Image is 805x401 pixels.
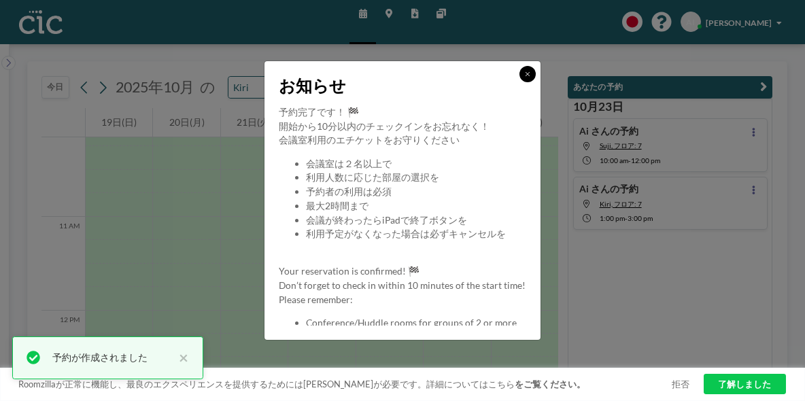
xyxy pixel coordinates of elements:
[306,214,467,226] span: 会議が終わったらiPadで終了ボタンを
[279,279,526,291] span: Don’t forget to check in within 10 minutes of the start time!
[279,106,359,118] span: 予約完了です！ 🏁
[279,265,419,277] span: Your reservation is confirmed! 🏁
[306,158,392,169] span: 会議室は２名以上で
[279,120,490,132] span: 開始から10分以内のチェックインをお忘れなく！
[306,171,439,183] span: 利用人数に応じた部屋の選択を
[306,228,506,239] span: 利用予定がなくなった場合は必ずキャンセルを
[279,134,460,145] span: 会議室利用のエチケットをお守りください
[279,75,346,96] span: お知らせ
[306,200,369,211] span: 最大2時間まで
[672,379,689,389] a: 拒否
[172,349,188,366] button: close
[306,186,392,197] span: 予約者の利用は必須
[18,379,672,389] span: Roomzillaが正常に機能し、最良のエクスペリエンスを提供するためには[PERSON_NAME]が必要です。詳細についてはこちら
[52,349,172,366] div: 予約が作成されました
[515,379,585,389] a: をご覧ください。
[704,374,786,394] a: 了解しました
[306,317,517,328] span: Conference/Huddle rooms for groups of 2 or more
[279,294,352,305] span: Please remember:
